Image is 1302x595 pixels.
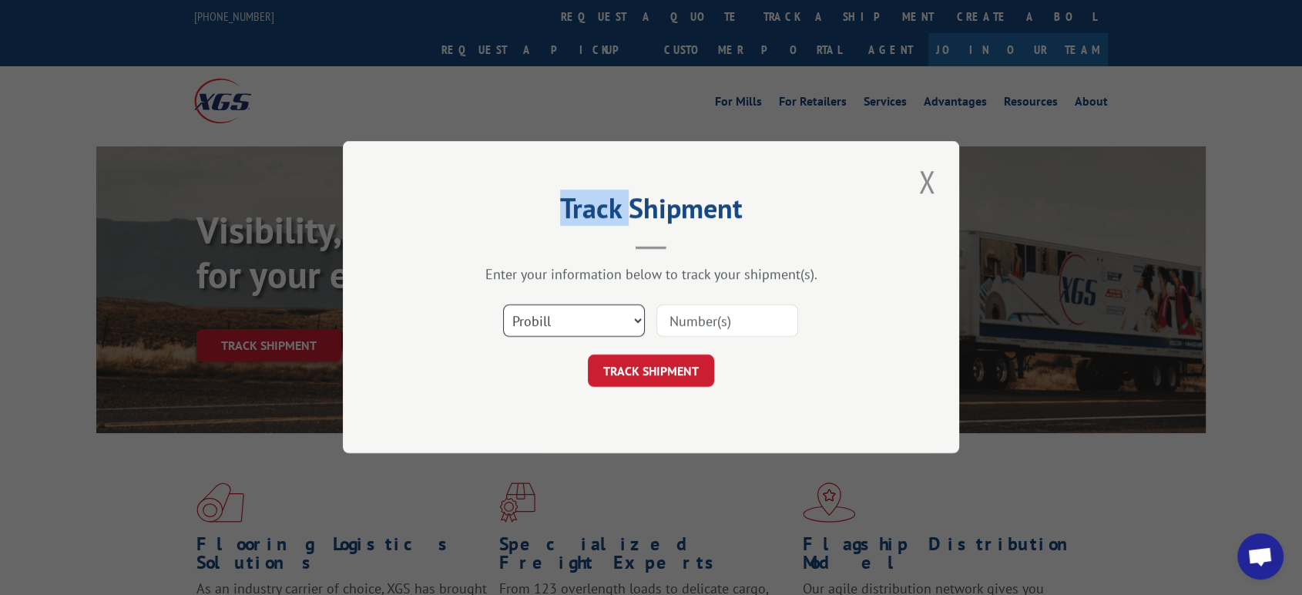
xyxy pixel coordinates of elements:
[656,305,798,338] input: Number(s)
[588,355,714,388] button: TRACK SHIPMENT
[1237,533,1284,580] a: Open chat
[914,160,940,203] button: Close modal
[420,266,882,284] div: Enter your information below to track your shipment(s).
[420,197,882,227] h2: Track Shipment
